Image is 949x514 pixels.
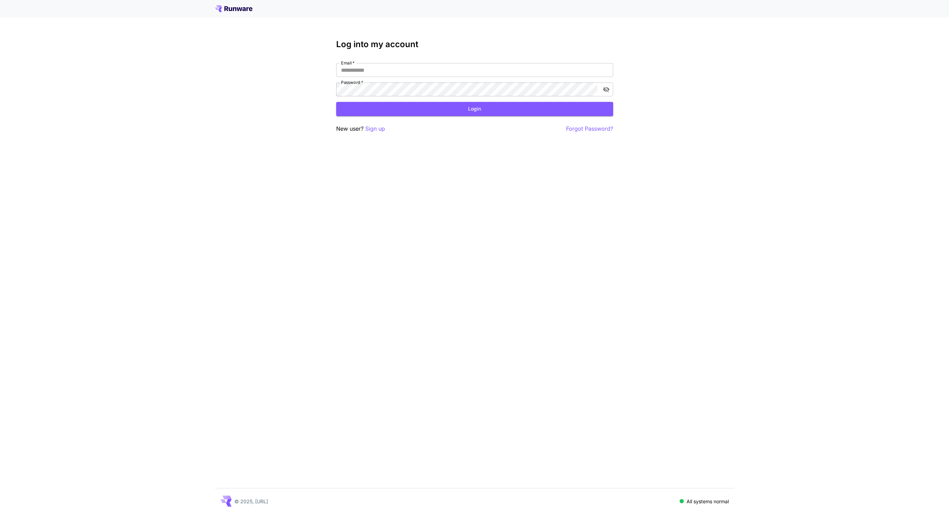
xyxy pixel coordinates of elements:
[566,124,613,133] button: Forgot Password?
[365,124,385,133] button: Sign up
[341,79,363,85] label: Password
[234,498,268,505] p: © 2025, [URL]
[336,40,613,49] h3: Log into my account
[600,83,612,96] button: toggle password visibility
[336,124,385,133] p: New user?
[336,102,613,116] button: Login
[687,498,729,505] p: All systems normal
[341,60,355,66] label: Email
